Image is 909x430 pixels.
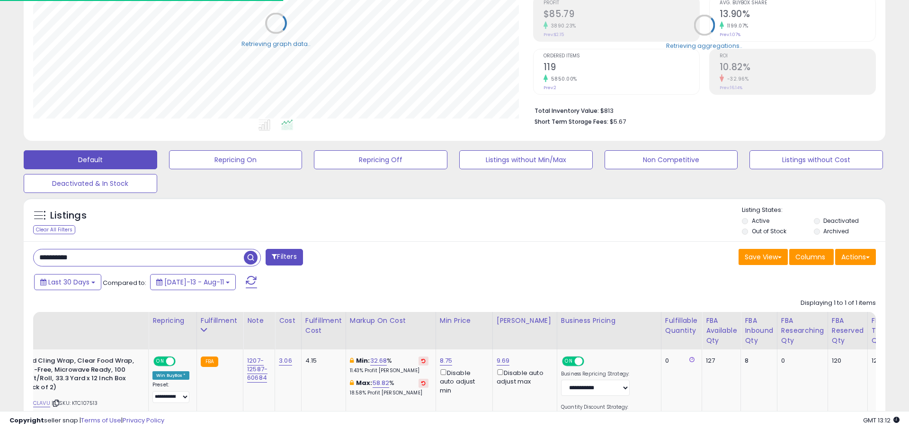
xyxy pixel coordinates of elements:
div: 128 [872,357,886,365]
span: ON [563,357,575,366]
button: Actions [835,249,876,265]
div: FBA Total Qty [872,316,890,346]
button: [DATE]-13 - Aug-11 [150,274,236,290]
div: Retrieving aggregations.. [666,41,742,50]
div: Min Price [440,316,489,326]
span: 2025-09-11 13:12 GMT [863,416,900,425]
button: Repricing Off [314,150,447,169]
div: Disable auto adjust min [440,367,485,395]
button: Last 30 Days [34,274,101,290]
div: Preset: [152,382,189,403]
span: Compared to: [103,278,146,287]
div: Business Pricing [561,316,657,326]
span: Columns [795,252,825,262]
p: 18.58% Profit [PERSON_NAME] [350,390,428,396]
div: 0 [665,357,695,365]
div: FBA Researching Qty [781,316,824,346]
div: Fulfillable Quantity [665,316,698,336]
b: Max: [356,378,373,387]
label: Quantity Discount Strategy: [561,404,630,411]
div: FBA Reserved Qty [832,316,864,346]
strong: Copyright [9,416,44,425]
span: OFF [583,357,598,366]
div: 120 [832,357,860,365]
div: % [350,357,428,374]
a: 1207-12587-60684 [247,356,267,383]
label: Out of Stock [752,227,786,235]
a: 3.06 [279,356,292,366]
h5: Listings [50,209,87,222]
div: Cost [279,316,297,326]
small: FBA [201,357,218,367]
button: Listings without Cost [749,150,883,169]
div: 127 [706,357,733,365]
button: Repricing On [169,150,303,169]
label: Active [752,217,769,225]
div: 8 [745,357,770,365]
button: Save View [739,249,788,265]
div: 0 [781,357,820,365]
div: % [350,379,428,396]
div: [PERSON_NAME] [497,316,553,326]
span: [DATE]-13 - Aug-11 [164,277,224,287]
p: Listing States: [742,206,885,215]
p: 11.43% Profit [PERSON_NAME] [350,367,428,374]
a: 58.82 [373,378,390,388]
a: B015FCLAVU [18,399,50,407]
label: Archived [823,227,849,235]
div: Disable auto adjust max [497,367,550,386]
button: Listings without Min/Max [459,150,593,169]
div: Fulfillment [201,316,239,326]
span: ON [154,357,166,366]
a: 8.75 [440,356,453,366]
div: Retrieving graph data.. [241,39,311,48]
div: Repricing [152,316,193,326]
a: Privacy Policy [123,416,164,425]
button: Default [24,150,157,169]
span: | SKU: KTC107513 [52,399,98,407]
div: FBA Available Qty [706,316,737,346]
div: Win BuyBox * [152,371,189,380]
label: Deactivated [823,217,859,225]
div: Markup on Cost [350,316,432,326]
div: Note [247,316,271,326]
div: Displaying 1 to 1 of 1 items [801,299,876,308]
th: The percentage added to the cost of goods (COGS) that forms the calculator for Min & Max prices. [346,312,436,349]
div: 4.15 [305,357,339,365]
a: 9.69 [497,356,510,366]
b: Glad Cling Wrap, Clear Food Wrap, BPA -Free, Microwave Ready, 100 Sq Ft/Roll, 33.3 Yard x 12 Inch... [20,357,135,394]
div: FBA inbound Qty [745,316,773,346]
a: 32.68 [370,356,387,366]
label: Business Repricing Strategy: [561,371,630,377]
a: Terms of Use [81,416,121,425]
div: Clear All Filters [33,225,75,234]
span: OFF [174,357,189,366]
button: Non Competitive [605,150,738,169]
button: Filters [266,249,303,265]
div: seller snap | | [9,416,164,425]
button: Deactivated & In Stock [24,174,157,193]
div: Fulfillment Cost [305,316,342,336]
button: Columns [789,249,834,265]
b: Min: [356,356,370,365]
span: Last 30 Days [48,277,89,287]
